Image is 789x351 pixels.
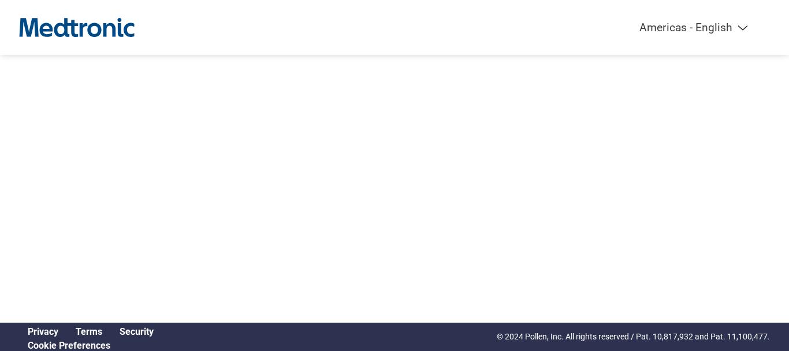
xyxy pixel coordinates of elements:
div: Open Cookie Preferences Modal [19,340,162,351]
a: Terms [76,326,102,337]
p: © 2024 Pollen, Inc. All rights reserved / Pat. 10,817,932 and Pat. 11,100,477. [497,331,770,343]
a: Cookie Preferences, opens a dedicated popup modal window [28,340,110,351]
a: Security [120,326,154,337]
img: Medtronic [19,12,135,43]
a: Privacy [28,326,58,337]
